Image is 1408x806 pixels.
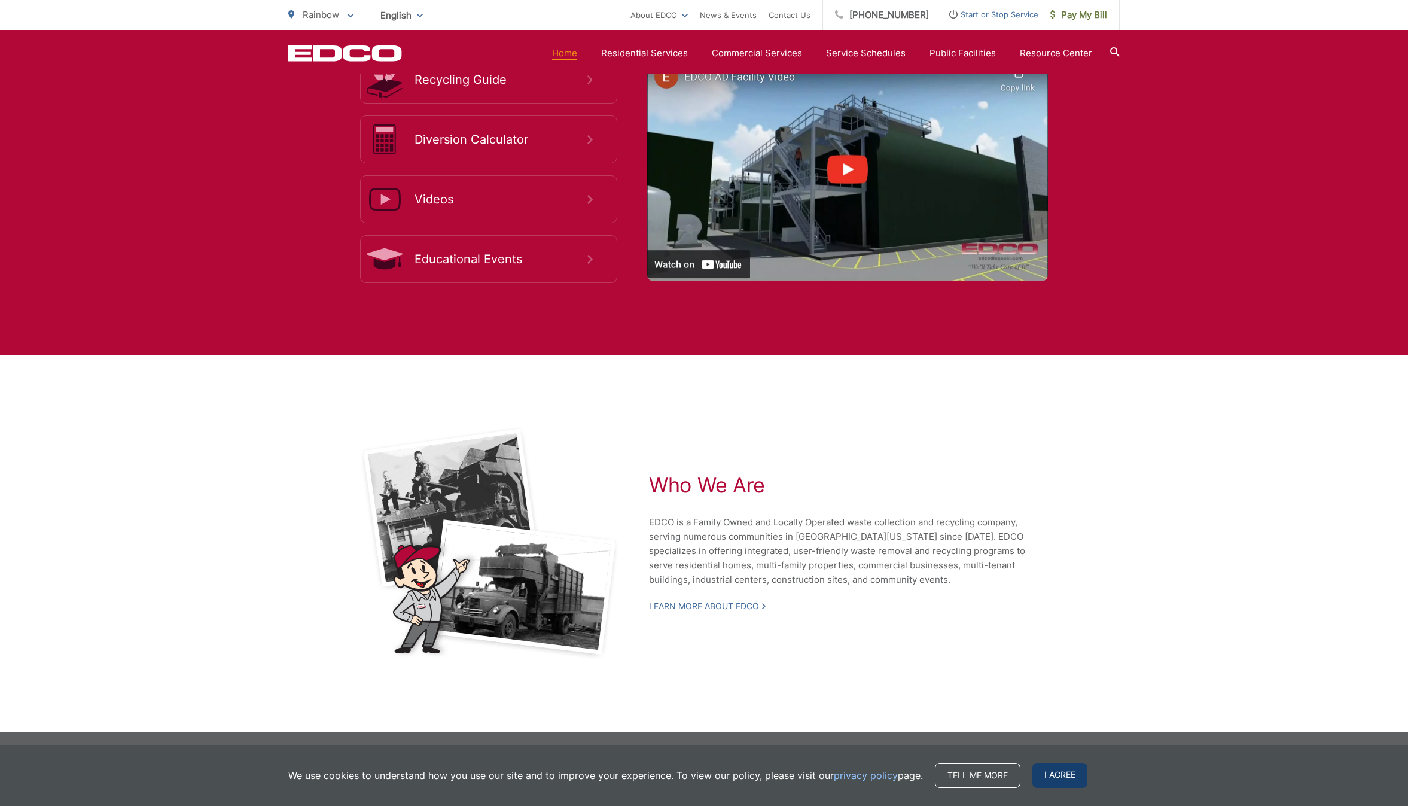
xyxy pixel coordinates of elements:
span: Pay My Bill [1050,8,1107,22]
a: Commercial Services [712,46,802,60]
span: Diversion Calculator [415,132,587,147]
p: We use cookies to understand how you use our site and to improve your experience. To view our pol... [288,768,923,783]
a: Residential Services [601,46,688,60]
a: Educational Events [360,235,617,283]
a: Tell me more [935,763,1020,788]
span: I agree [1032,763,1087,788]
a: Recycling Guide [360,56,617,104]
a: Videos [360,175,617,223]
a: EDCD logo. Return to the homepage. [288,45,402,62]
p: EDCO is a Family Owned and Locally Operated waste collection and recycling company, serving numer... [649,515,1050,587]
img: Black and white photos of early garbage trucks [360,427,619,660]
h2: Who We Are [649,473,1050,497]
a: Learn More About EDCO [649,601,766,612]
a: Contact Us [769,8,810,22]
span: Videos [415,192,587,206]
a: About EDCO [630,8,688,22]
span: Rainbow [303,9,339,20]
a: privacy policy [834,768,898,783]
a: Diversion Calculator [360,115,617,163]
a: Service Schedules [826,46,906,60]
span: Educational Events [415,252,587,266]
a: Resource Center [1020,46,1092,60]
a: Home [552,46,577,60]
span: Recycling Guide [415,72,587,87]
a: Public Facilities [929,46,996,60]
a: News & Events [700,8,757,22]
span: English [371,5,432,26]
